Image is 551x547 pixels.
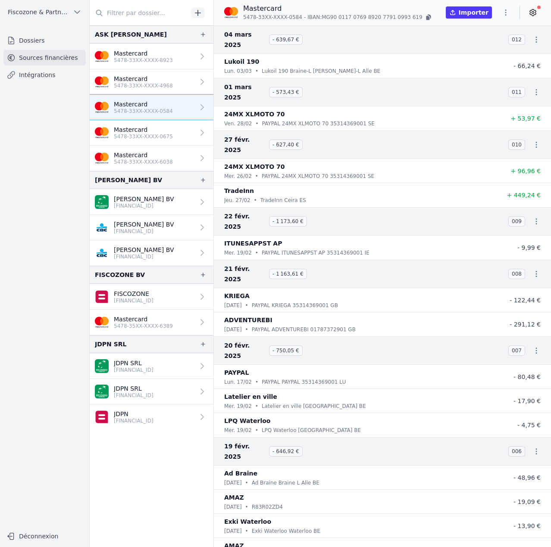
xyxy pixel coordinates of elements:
p: PAYPAL ITUNESAPPST AP 35314369001 IE [262,249,369,257]
p: KRIEGA [224,291,250,301]
a: Mastercard 5478-35XX-XXXX-6389 [90,310,213,335]
p: [FINANCIAL_ID] [114,228,174,235]
p: [FINANCIAL_ID] [114,297,153,304]
p: [FINANCIAL_ID] [114,253,174,260]
p: 5478-35XX-XXXX-6389 [114,323,173,329]
a: [PERSON_NAME] BV [FINANCIAL_ID] [90,240,213,266]
p: Ad Braine [224,468,257,479]
p: JDPN [114,410,153,418]
p: [PERSON_NAME] BV [114,246,174,254]
div: • [255,378,258,386]
span: - 646,92 € [269,446,303,457]
span: 04 mars 2025 [224,29,266,50]
p: Ad Braine Braine L Alle BE [252,479,319,487]
a: Mastercard 5478-33XX-XXXX-6038 [90,146,213,171]
img: belfius.png [95,290,109,304]
div: ASK [PERSON_NAME] [95,29,167,40]
p: R83R02ZD4 [252,503,283,511]
p: PAYPAL 24MX XLMOTO 70 35314369001 SE [262,119,375,128]
p: PAYPAL 24MX XLMOTO 70 35314369001 SE [262,172,374,180]
p: Mastercard [114,49,173,58]
div: • [245,325,248,334]
img: imageedit_2_6530439554.png [224,6,238,19]
p: jeu. 27/02 [224,196,250,205]
span: 010 [508,140,525,150]
p: [DATE] [224,479,242,487]
span: 007 [508,345,525,356]
span: + 96,96 € [510,168,541,174]
a: [PERSON_NAME] BV [FINANCIAL_ID] [90,189,213,215]
button: Déconnexion [3,529,86,543]
p: mer. 19/02 [224,249,252,257]
span: - 1 163,61 € [269,269,307,279]
img: imageedit_2_6530439554.png [95,126,109,140]
p: 5478-33XX-XXXX-4968 [114,82,173,89]
p: Mastercard [114,125,173,134]
span: - 1 173,60 € [269,216,307,227]
span: - 66,24 € [513,62,541,69]
span: - 627,40 € [269,140,303,150]
span: - 17,90 € [513,398,541,404]
span: - [304,14,306,21]
img: imageedit_2_6530439554.png [95,151,109,165]
span: 008 [508,269,525,279]
a: Mastercard 5478-33XX-XXXX-0584 [90,95,213,120]
p: mer. 26/02 [224,172,252,180]
span: - 573,43 € [269,87,303,97]
a: Mastercard 5478-33XX-XXXX-4968 [90,69,213,95]
span: 20 févr. 2025 [224,340,266,361]
p: Mastercard [114,100,173,109]
span: 21 févr. 2025 [224,264,266,284]
div: FISCOZONE BV [95,270,145,280]
p: JDPN SRL [114,359,153,367]
div: • [255,67,258,75]
p: Mastercard [114,315,173,323]
p: 24MX XLMOTO 70 [224,109,285,119]
div: [PERSON_NAME] BV [95,175,162,185]
span: 012 [508,34,525,45]
div: • [245,503,248,511]
p: 5478-33XX-XXXX-0675 [114,133,173,140]
span: Fiscozone & Partners BV [8,8,69,16]
p: 24MX XLMOTO 70 [224,162,285,172]
a: [PERSON_NAME] BV [FINANCIAL_ID] [90,215,213,240]
p: FISCOZONE [114,289,153,298]
p: TradeInn [224,186,254,196]
span: + 449,24 € [507,192,541,199]
p: lun. 17/02 [224,378,252,386]
span: - 80,48 € [513,373,541,380]
p: Exki Waterloo [224,516,271,527]
p: Exki Waterloo Waterloo BE [252,527,320,535]
p: 5478-33XX-XXXX-8923 [114,57,173,64]
span: - 291,12 € [510,321,541,328]
p: AMAZ [224,492,244,503]
span: + 53,97 € [510,115,541,122]
p: ITUNESAPPST AP [224,238,282,249]
p: Mastercard [114,151,173,159]
a: Intégrations [3,67,86,83]
p: [DATE] [224,325,242,334]
span: 19 févr. 2025 [224,441,266,462]
span: - 4,75 € [517,422,541,429]
p: Latelier en ville [224,392,277,402]
a: Dossiers [3,33,86,48]
span: 006 [508,446,525,457]
a: Sources financières [3,50,86,65]
div: • [245,479,248,487]
a: Mastercard 5478-33XX-XXXX-8923 [90,44,213,69]
span: - 750,05 € [269,345,303,356]
span: 22 févr. 2025 [224,211,266,232]
span: IBAN: MG90 0117 0769 8920 7791 0993 619 [307,14,422,21]
span: - 639,67 € [269,34,303,45]
img: imageedit_2_6530439554.png [95,100,109,114]
p: ADVENTUREBI [224,315,272,325]
p: Latelier en ville [GEOGRAPHIC_DATA] BE [262,402,366,410]
img: CBC_CREGBEBB.png [95,246,109,260]
p: mer. 19/02 [224,402,252,410]
p: JDPN SRL [114,384,153,393]
div: JDPN SRL [95,339,126,349]
span: - 48,96 € [513,474,541,481]
p: [PERSON_NAME] BV [114,220,174,229]
div: • [255,172,258,180]
p: [DATE] [224,527,242,535]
